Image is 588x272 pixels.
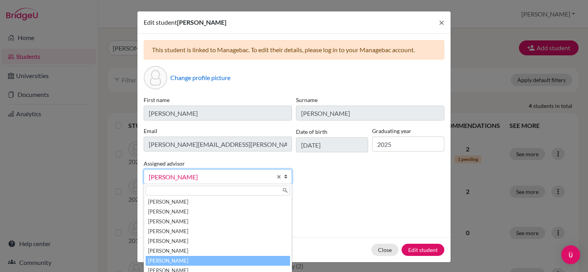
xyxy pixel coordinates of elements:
li: [PERSON_NAME] [146,246,290,256]
span: Edit student [144,18,177,26]
li: [PERSON_NAME] [146,226,290,236]
li: [PERSON_NAME] [146,236,290,246]
label: First name [144,96,292,104]
p: Parents [144,197,444,206]
button: Edit student [402,244,444,256]
label: Assigned advisor [144,159,185,168]
span: [PERSON_NAME] [149,172,272,182]
div: Profile picture [144,66,167,89]
label: Graduating year [372,127,444,135]
button: Close [433,11,451,33]
li: [PERSON_NAME] [146,256,290,266]
input: dd/mm/yyyy [296,137,368,152]
label: Email [144,127,292,135]
li: [PERSON_NAME] [146,207,290,217]
div: This student is linked to Managebac. To edit their details, please log in to your Managebac account. [144,40,444,60]
li: [PERSON_NAME] [146,197,290,207]
div: Open Intercom Messenger [561,245,580,264]
span: × [439,16,444,28]
span: [PERSON_NAME] [177,18,226,26]
button: Close [371,244,398,256]
label: Surname [296,96,444,104]
li: [PERSON_NAME] [146,217,290,226]
label: Date of birth [296,128,327,136]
